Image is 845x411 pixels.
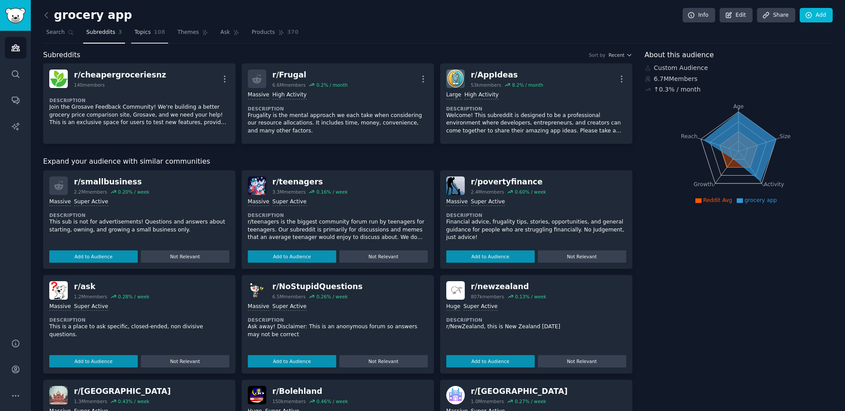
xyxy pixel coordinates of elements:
span: Products [252,29,275,37]
div: Massive [49,303,71,311]
div: 807k members [471,294,504,300]
button: Add to Audience [49,355,138,367]
dt: Description [446,317,626,323]
span: Topics [134,29,151,37]
div: 0.60 % / week [515,189,546,195]
div: 1.0M members [471,398,504,404]
div: Large [446,91,461,99]
dt: Description [49,212,229,218]
div: r/ teenagers [272,176,348,187]
img: GummySearch logo [5,8,26,23]
span: Recent [609,52,625,58]
p: This sub is not for advertisements! Questions and answers about starting, owning, and growing a s... [49,218,229,234]
p: This is a place to ask specific, closed-ended, non divisive questions. [49,323,229,338]
button: Not Relevant [339,355,428,367]
span: Subreddits [43,50,81,61]
button: Add to Audience [49,250,138,263]
div: Massive [446,198,468,206]
a: Share [757,8,795,23]
dt: Description [49,97,229,103]
div: 6.7M Members [645,74,833,84]
a: Search [43,26,77,44]
p: Frugality is the mental approach we each take when considering our resource allocations. It inclu... [248,112,428,135]
div: Super Active [463,303,498,311]
div: 53k members [471,82,501,88]
dt: Description [446,212,626,218]
div: r/ cheapergroceriesnz [74,70,166,81]
div: 0.13 % / week [515,294,546,300]
div: Massive [248,198,269,206]
div: Super Active [74,198,108,206]
button: Not Relevant [339,250,428,263]
div: r/ smallbusiness [74,176,149,187]
p: Financial advice, frugality tips, stories, opportunities, and general guidance for people who are... [446,218,626,242]
img: Bolehland [248,386,266,404]
img: cheapergroceriesnz [49,70,68,88]
a: Topics108 [131,26,168,44]
dt: Description [248,212,428,218]
div: r/ newzealand [471,281,547,292]
div: 1.2M members [74,294,107,300]
div: Huge [446,303,460,311]
div: r/ povertyfinance [471,176,546,187]
dt: Description [248,106,428,112]
span: Ask [220,29,230,37]
div: Massive [248,303,269,311]
a: cheapergroceriesnzr/cheapergroceriesnz140membersDescriptionJoin the Grosave Feedback Community! W... [43,63,235,144]
span: grocery app [745,197,777,203]
img: teenagers [248,176,266,195]
span: 370 [287,29,299,37]
a: Info [683,8,715,23]
a: r/Frugal6.6Mmembers0.2% / monthMassiveHigh ActivityDescriptionFrugality is the mental approach we... [242,63,434,144]
div: 2.2M members [74,189,107,195]
button: Add to Audience [446,355,535,367]
div: Sort by [589,52,606,58]
div: r/ [GEOGRAPHIC_DATA] [74,386,171,397]
div: 0.26 % / week [316,294,348,300]
img: mumbai [446,386,465,404]
dt: Description [248,317,428,323]
img: AppIdeas [446,70,465,88]
img: NoStupidQuestions [248,281,266,300]
button: Add to Audience [248,250,336,263]
span: Themes [177,29,199,37]
tspan: Growth [694,181,713,187]
div: Super Active [471,198,505,206]
div: 6.6M members [272,82,306,88]
dt: Description [446,106,626,112]
dt: Description [49,317,229,323]
div: 0.28 % / week [118,294,149,300]
tspan: Reach [681,133,698,139]
button: Not Relevant [141,250,229,263]
div: r/ Bolehland [272,386,348,397]
div: High Activity [464,91,499,99]
div: 1.3M members [74,398,107,404]
p: r/NewZealand, this is New Zealand [DATE] [446,323,626,331]
button: Add to Audience [248,355,336,367]
span: About this audience [645,50,714,61]
button: Not Relevant [538,250,626,263]
a: Subreddits3 [83,26,125,44]
img: delhi [49,386,68,404]
button: Recent [609,52,632,58]
h2: grocery app [43,8,132,22]
p: r/teenagers is the biggest community forum run by teenagers for teenagers. Our subreddit is prima... [248,218,428,242]
div: 2.4M members [471,189,504,195]
tspan: Age [733,103,744,110]
a: AppIdeasr/AppIdeas53kmembers8.2% / monthLargeHigh ActivityDescriptionWelcome! This subreddit is d... [440,63,632,144]
div: Custom Audience [645,63,833,73]
a: Edit [720,8,753,23]
button: Not Relevant [141,355,229,367]
div: r/ ask [74,281,149,292]
a: Products370 [249,26,301,44]
div: ↑ 0.3 % / month [654,85,701,94]
span: 3 [118,29,122,37]
img: newzealand [446,281,465,300]
tspan: Size [779,133,790,139]
div: 3.3M members [272,189,306,195]
span: 108 [154,29,165,37]
tspan: Activity [764,181,784,187]
div: Super Active [272,303,307,311]
div: 0.2 % / month [316,82,348,88]
p: Join the Grosave Feedback Community! We're building a better grocery price comparison site, Grosa... [49,103,229,127]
